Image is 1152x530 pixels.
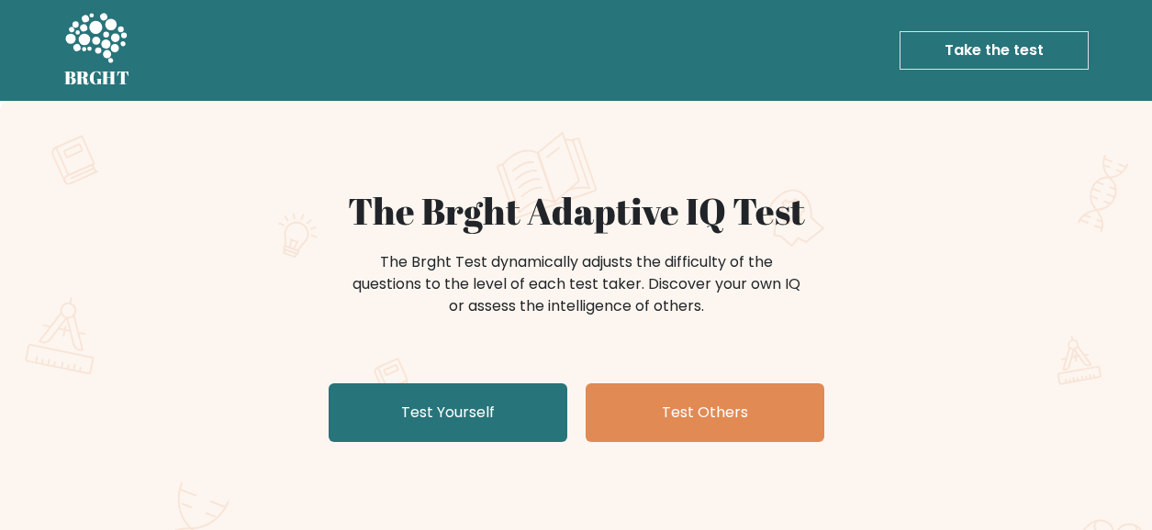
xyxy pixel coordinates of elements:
a: Take the test [900,31,1089,70]
a: Test Others [586,383,824,442]
h1: The Brght Adaptive IQ Test [129,189,1024,233]
a: Test Yourself [329,383,567,442]
a: BRGHT [64,7,130,94]
div: The Brght Test dynamically adjusts the difficulty of the questions to the level of each test take... [347,251,806,317]
h5: BRGHT [64,67,130,89]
